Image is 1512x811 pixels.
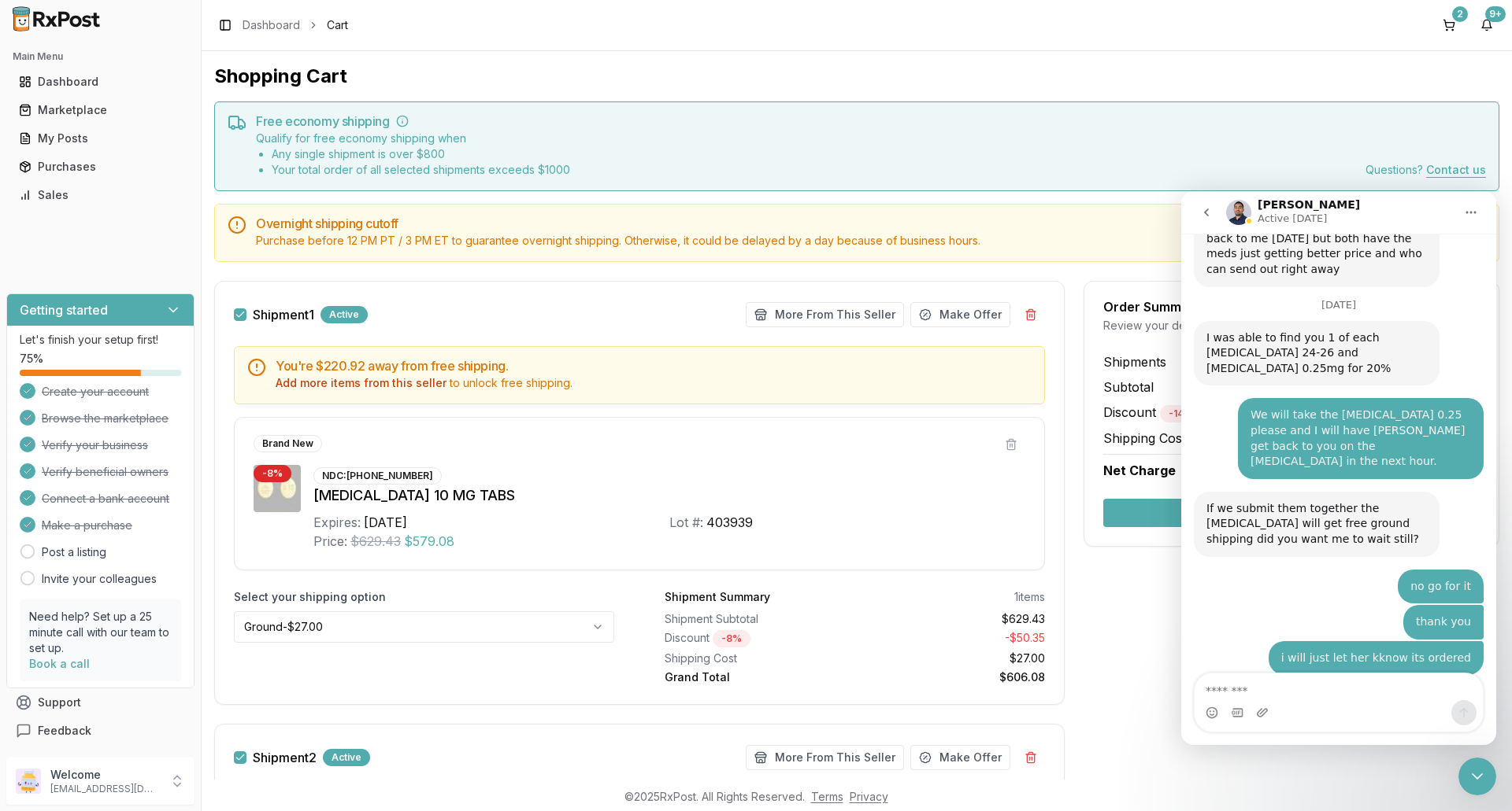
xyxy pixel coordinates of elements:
[214,64,1499,89] h1: Shopping Cart
[50,767,160,783] p: Welcome
[42,464,169,480] span: Verify beneficial owners
[1160,405,1202,422] div: - 14 %
[42,491,169,507] span: Connect a bank account
[29,609,172,656] p: Need help? Set up a 25 minute call with our team to set up.
[254,465,291,482] div: - 8 %
[6,154,195,179] button: Purchases
[1103,318,1480,334] div: Review your details before checkout
[13,96,188,124] a: Marketplace
[16,769,41,794] img: User avatar
[6,126,195,151] button: My Posts
[862,651,1046,666] div: $27.00
[665,630,849,647] div: Discount
[364,513,407,532] div: [DATE]
[665,651,849,666] div: Shipping Cost
[272,162,570,178] li: Your total order of all selected shipments exceeds $ 1000
[42,384,149,400] span: Create your account
[665,669,849,685] div: Grand Total
[256,233,1486,249] div: Purchase before 12 PM PT / 3 PM ET to guarantee overnight shipping. Otherwise, it could be delaye...
[746,302,904,327] button: More From This Seller
[6,717,195,745] button: Feedback
[323,749,370,766] div: Active
[19,159,182,175] div: Purchases
[19,102,182,118] div: Marketplace
[6,69,195,94] button: Dashboard
[6,98,195,123] button: Marketplace
[1103,499,1480,527] button: Secure Checkout
[254,465,301,512] img: Jardiance 10 MG TABS
[1103,429,1186,448] span: Shipping Cost
[42,571,157,587] a: Invite your colleagues
[910,745,1010,770] button: Make Offer
[1181,191,1496,745] iframe: Intercom live chat
[327,17,348,33] span: Cart
[1103,463,1176,478] span: Net Charge
[42,411,169,426] span: Browse the marketplace
[19,187,182,203] div: Sales
[13,124,188,153] a: My Posts
[313,513,361,532] div: Expires:
[1452,6,1468,22] div: 2
[50,783,160,795] p: [EMAIL_ADDRESS][DOMAIN_NAME]
[256,131,570,178] div: Qualify for free economy shipping when
[13,68,188,96] a: Dashboard
[1103,352,1166,371] span: Shipments
[13,153,188,181] a: Purchases
[19,74,182,90] div: Dashboard
[1366,162,1486,178] div: Questions?
[243,17,300,33] a: Dashboard
[256,115,1486,127] h5: Free economy shipping
[276,375,447,391] button: Add more items from this seller
[1485,6,1506,22] div: 9+
[1474,13,1499,38] button: 9+
[404,532,454,551] span: $579.08
[38,723,91,739] span: Feedback
[313,485,1025,507] div: [MEDICAL_DATA] 10 MG TABS
[862,630,1046,647] div: - $50.35
[862,611,1046,627] div: $629.43
[13,181,188,209] a: Sales
[862,669,1046,685] div: $606.08
[19,131,182,146] div: My Posts
[253,308,314,321] span: Shipment 1
[276,375,1032,391] div: to unlock free shipping.
[746,745,904,770] button: More From This Seller
[1436,13,1462,38] button: 2
[811,790,843,803] a: Terms
[665,611,849,627] div: Shipment Subtotal
[234,589,614,605] label: Select your shipping option
[321,306,368,323] div: Active
[350,532,401,551] span: $629.43
[1014,589,1045,605] div: 1 items
[313,467,442,485] div: NDC: [PHONE_NUMBER]
[713,630,750,647] div: - 8 %
[20,351,43,367] span: 75 %
[256,217,1486,230] h5: Overnight shipping cutoff
[6,688,195,717] button: Support
[42,518,132,533] span: Make a purchase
